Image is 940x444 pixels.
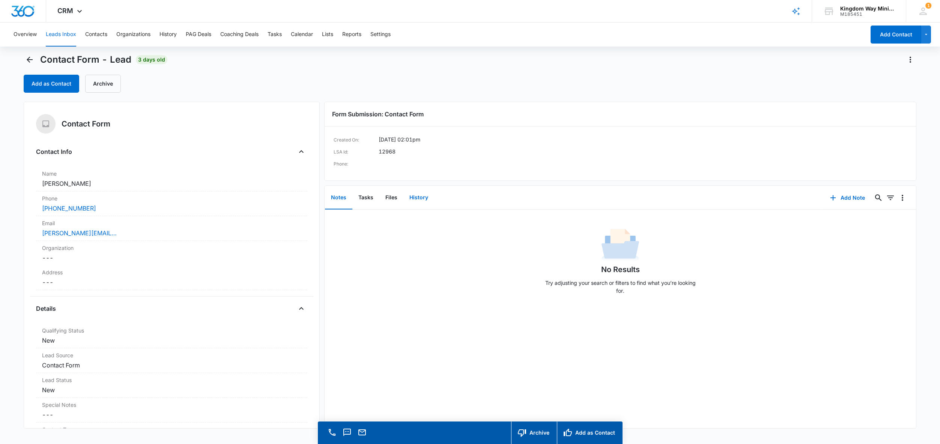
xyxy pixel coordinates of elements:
[36,241,307,265] div: Organization---
[840,12,895,17] div: account id
[42,244,301,252] label: Organization
[511,421,557,444] button: Archive
[42,170,301,178] label: Name
[370,23,391,47] button: Settings
[601,264,640,275] h1: No Results
[42,361,301,370] dd: Contact Form
[904,54,916,66] button: Actions
[925,3,931,9] span: 1
[40,54,131,65] span: Contact Form - Lead
[42,179,301,188] dd: [PERSON_NAME]
[85,23,107,47] button: Contacts
[42,194,301,202] label: Phone
[295,303,307,315] button: Close
[42,219,301,227] label: Email
[357,427,367,438] button: Email
[42,278,301,287] dd: ---
[186,23,211,47] button: PAG Deals
[36,324,307,348] div: Qualifying StatusNew
[541,279,699,295] p: Try adjusting your search or filters to find what you’re looking for.
[42,336,301,345] dd: New
[24,75,79,93] button: Add as Contact
[325,186,352,209] button: Notes
[42,410,301,419] dd: ---
[85,75,121,93] button: Archive
[42,268,301,276] label: Address
[357,432,367,438] a: Email
[42,204,96,213] a: [PHONE_NUMBER]
[557,421,623,444] button: Add as Contact
[332,110,909,119] h3: Form Submission: Contact Form
[42,401,301,409] label: Special Notes
[36,147,72,156] h4: Contact Info
[36,398,307,423] div: Special Notes---
[872,192,884,204] button: Search...
[379,147,396,157] dd: 12968
[871,26,921,44] button: Add Contact
[291,23,313,47] button: Calendar
[896,192,908,204] button: Overflow Menu
[342,427,352,438] button: Text
[334,147,379,157] dt: LSA Id:
[24,54,36,66] button: Back
[62,118,110,129] h5: Contact Form
[268,23,282,47] button: Tasks
[840,6,895,12] div: account name
[36,348,307,373] div: Lead SourceContact Form
[42,327,301,334] label: Qualifying Status
[823,189,872,207] button: Add Note
[36,191,307,216] div: Phone[PHONE_NUMBER]
[379,135,420,144] dd: [DATE] 02:01pm
[322,23,333,47] button: Lists
[36,216,307,241] div: Email[PERSON_NAME][EMAIL_ADDRESS][DOMAIN_NAME]
[136,55,167,64] span: 3 days old
[220,23,259,47] button: Coaching Deals
[342,432,352,438] a: Text
[334,135,379,144] dt: Created On:
[327,432,337,438] a: Call
[36,265,307,290] div: Address---
[342,23,361,47] button: Reports
[295,146,307,158] button: Close
[42,385,301,394] dd: New
[42,426,301,433] label: Contact Type
[42,253,301,262] dd: ---
[379,186,403,209] button: Files
[57,7,73,15] span: CRM
[14,23,37,47] button: Overview
[403,186,434,209] button: History
[884,192,896,204] button: Filters
[46,23,76,47] button: Leads Inbox
[116,23,150,47] button: Organizations
[36,167,307,191] div: Name[PERSON_NAME]
[327,427,337,438] button: Call
[334,160,379,169] dt: Phone:
[602,226,639,264] img: No Data
[42,351,301,359] dt: Lead Source
[42,229,117,238] a: [PERSON_NAME][EMAIL_ADDRESS][DOMAIN_NAME]
[352,186,379,209] button: Tasks
[36,304,56,313] h4: Details
[925,3,931,9] div: notifications count
[42,376,301,384] dt: Lead Status
[36,373,307,398] div: Lead StatusNew
[159,23,177,47] button: History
